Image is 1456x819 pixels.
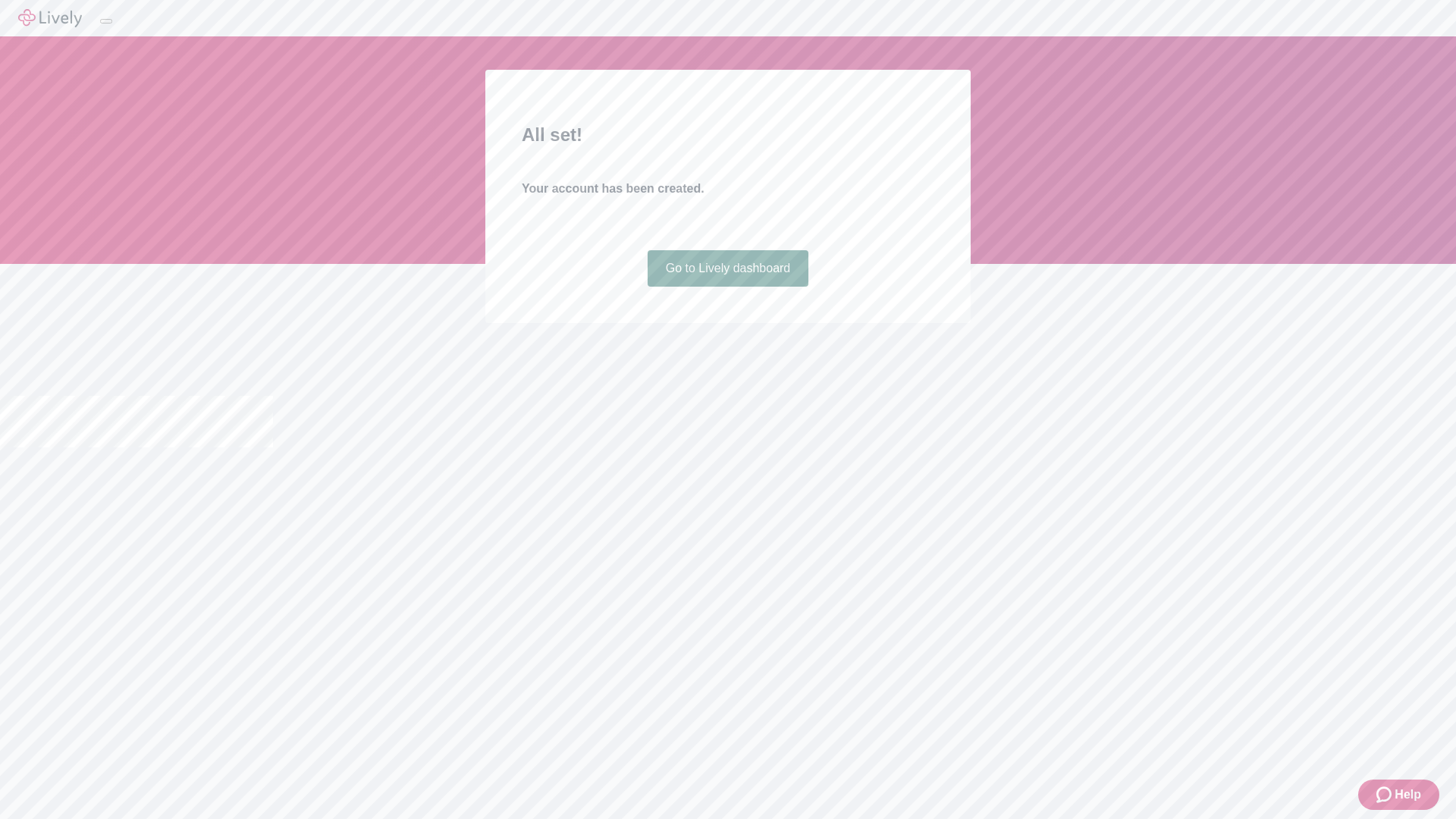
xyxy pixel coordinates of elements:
[100,19,112,24] button: Log out
[18,9,82,27] img: Lively
[1395,786,1421,804] span: Help
[1376,786,1395,804] svg: Zendesk support icon
[522,121,934,149] h2: All set!
[1358,780,1439,810] button: Zendesk support iconHelp
[522,180,934,198] h4: Your account has been created.
[648,250,809,287] a: Go to Lively dashboard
